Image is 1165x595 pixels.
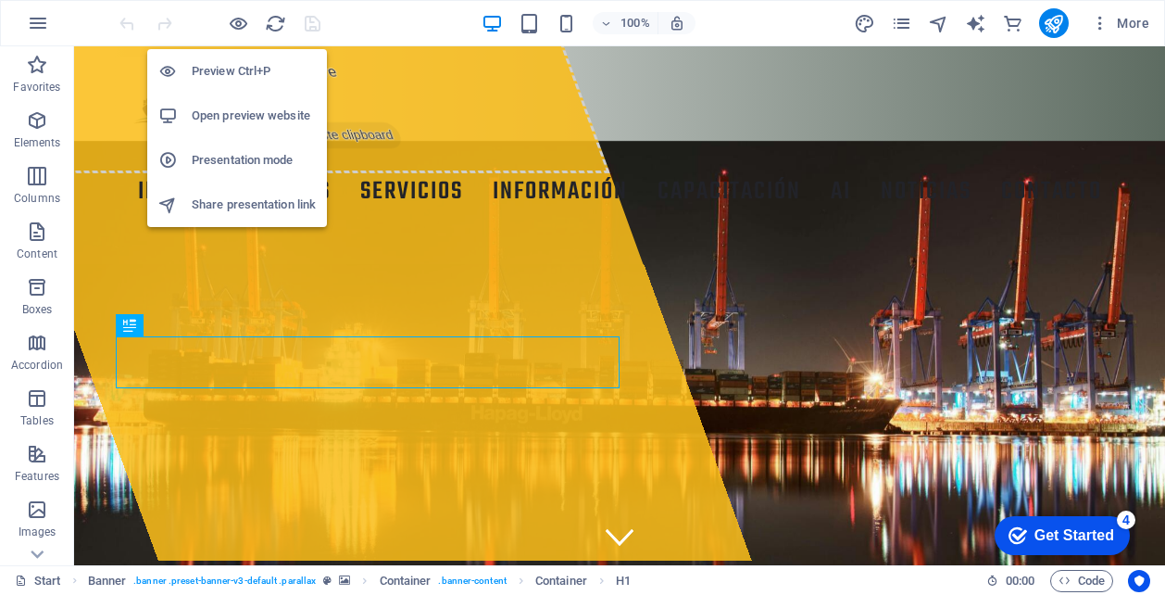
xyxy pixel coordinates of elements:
[15,9,150,48] div: Get Started 4 items remaining, 20% complete
[14,191,60,206] p: Columns
[1006,570,1034,592] span: 00 00
[219,76,331,102] span: Paste clipboard
[192,194,316,216] h6: Share presentation link
[928,13,949,34] i: Navigator
[1002,13,1023,34] i: Commerce
[616,570,631,592] span: Click to select. Double-click to edit
[137,4,156,22] div: 4
[1043,13,1064,34] i: Publish
[965,12,987,34] button: text_generator
[1128,570,1150,592] button: Usercentrics
[192,149,316,171] h6: Presentation mode
[891,13,912,34] i: Pages (Ctrl+Alt+S)
[854,13,875,34] i: Design (Ctrl+Alt+Y)
[669,15,685,32] i: On resize automatically adjust zoom level to fit chosen device.
[120,76,221,102] span: Add elements
[192,105,316,127] h6: Open preview website
[1019,574,1021,588] span: :
[133,570,316,592] span: . banner .preset-banner-v3-default .parallax
[13,80,60,95] p: Favorites
[19,525,56,539] p: Images
[11,358,63,373] p: Accordion
[1039,8,1069,38] button: publish
[380,570,432,592] span: Click to select. Double-click to edit
[965,13,986,34] i: AI Writer
[88,570,632,592] nav: breadcrumb
[192,60,316,82] h6: Preview Ctrl+P
[928,12,950,34] button: navigator
[55,20,134,37] div: Get Started
[854,12,876,34] button: design
[264,12,286,34] button: reload
[265,13,286,34] i: Reload page
[14,135,61,150] p: Elements
[88,570,127,592] span: Click to select. Double-click to edit
[535,570,587,592] span: Click to select. Double-click to edit
[15,570,61,592] a: Click to cancel selection. Double-click to open Pages
[323,576,332,586] i: This element is a customizable preset
[438,570,506,592] span: . banner-content
[1084,8,1157,38] button: More
[1050,570,1113,592] button: Code
[1002,12,1024,34] button: commerce
[339,576,350,586] i: This element contains a background
[20,413,54,428] p: Tables
[17,247,57,261] p: Content
[22,302,53,317] p: Boxes
[593,12,658,34] button: 100%
[1091,14,1149,32] span: More
[986,570,1035,592] h6: Session time
[1059,570,1105,592] span: Code
[15,469,59,484] p: Features
[891,12,913,34] button: pages
[620,12,650,34] h6: 100%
